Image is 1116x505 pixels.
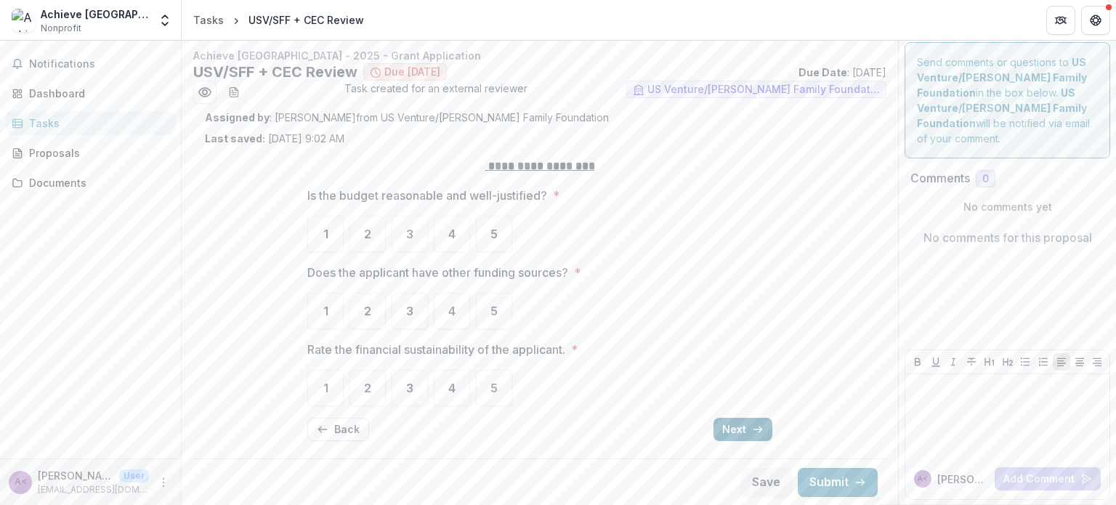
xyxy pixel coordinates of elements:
[910,171,970,185] h2: Comments
[490,382,498,394] span: 5
[6,111,175,135] a: Tasks
[38,483,149,496] p: [EMAIL_ADDRESS][DOMAIN_NAME]
[187,9,230,31] a: Tasks
[38,468,113,483] p: [PERSON_NAME] <[EMAIL_ADDRESS][DOMAIN_NAME]> <[EMAIL_ADDRESS][DOMAIN_NAME]>
[155,6,175,35] button: Open entity switcher
[307,187,547,204] p: Is the budget reasonable and well-justified?
[193,48,886,63] p: Achieve [GEOGRAPHIC_DATA] - 2025 - Grant Application
[323,228,328,240] span: 1
[1016,353,1034,371] button: Bullet List
[963,353,980,371] button: Strike
[155,474,172,491] button: More
[713,418,772,441] button: Next
[937,472,989,487] p: [PERSON_NAME]
[1035,353,1052,371] button: Ordered List
[910,199,1104,214] p: No comments yet
[205,132,265,145] strong: Last saved:
[29,116,163,131] div: Tasks
[1071,353,1088,371] button: Align Center
[647,84,880,96] span: US Venture/[PERSON_NAME] Family Foundation
[323,305,328,317] span: 1
[193,81,217,104] button: Preview 1a1f581c-2c54-4854-a8dc-60a29d0ea223.pdf
[364,228,371,240] span: 2
[995,467,1101,490] button: Add Comment
[918,475,928,482] div: Ashley Bethke <abethke@achievebrowncounty.org> <abethke@achievebrowncounty.org>
[29,58,169,70] span: Notifications
[6,171,175,195] a: Documents
[927,353,945,371] button: Underline
[798,65,886,80] p: : [DATE]
[29,145,163,161] div: Proposals
[41,22,81,35] span: Nonprofit
[384,66,440,78] span: Due [DATE]
[406,305,413,317] span: 3
[248,12,364,28] div: USV/SFF + CEC Review
[798,468,878,497] button: Submit
[193,12,224,28] div: Tasks
[406,382,413,394] span: 3
[448,382,456,394] span: 4
[1081,6,1110,35] button: Get Help
[981,353,998,371] button: Heading 1
[6,52,175,76] button: Notifications
[740,468,792,497] button: Save
[12,9,35,32] img: Achieve Brown County
[982,173,989,185] span: 0
[917,56,1087,99] strong: US Venture/[PERSON_NAME] Family Foundation
[1046,6,1075,35] button: Partners
[917,86,1087,129] strong: US Venture/[PERSON_NAME] Family Foundation
[1053,353,1070,371] button: Align Left
[15,477,27,487] div: Ashley Bethke <abethke@achievebrowncounty.org> <abethke@achievebrowncounty.org>
[205,111,270,124] strong: Assigned by
[6,141,175,165] a: Proposals
[187,9,370,31] nav: breadcrumb
[406,228,413,240] span: 3
[909,353,926,371] button: Bold
[323,382,328,394] span: 1
[6,81,175,105] a: Dashboard
[945,353,962,371] button: Italicize
[490,228,498,240] span: 5
[307,264,568,281] p: Does the applicant have other funding sources?
[205,110,875,125] p: : [PERSON_NAME] from US Venture/[PERSON_NAME] Family Foundation
[29,86,163,101] div: Dashboard
[205,131,344,146] p: [DATE] 9:02 AM
[29,175,163,190] div: Documents
[193,63,357,81] h2: USV/SFF + CEC Review
[1088,353,1106,371] button: Align Right
[222,81,246,104] button: download-word-button
[923,229,1092,246] p: No comments for this proposal
[999,353,1016,371] button: Heading 2
[490,305,498,317] span: 5
[448,228,456,240] span: 4
[364,382,371,394] span: 2
[448,305,456,317] span: 4
[344,81,527,104] span: Task created for an external reviewer
[307,418,369,441] button: Back
[905,42,1110,158] div: Send comments or questions to in the box below. will be notified via email of your comment.
[41,7,149,22] div: Achieve [GEOGRAPHIC_DATA]
[364,305,371,317] span: 2
[798,66,847,78] strong: Due Date
[119,469,149,482] p: User
[307,341,565,358] p: Rate the financial sustainability of the applicant.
